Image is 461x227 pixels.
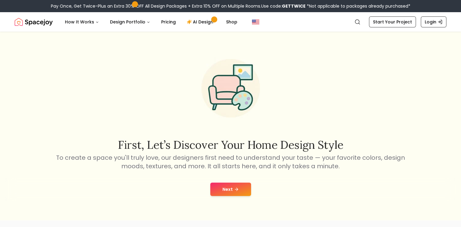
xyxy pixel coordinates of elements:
[55,139,406,151] h2: First, let’s discover your home design style
[252,18,259,26] img: United States
[55,153,406,170] p: To create a space you'll truly love, our designers first need to understand your taste — your fav...
[15,16,53,28] img: Spacejoy Logo
[369,16,416,27] a: Start Your Project
[51,3,410,9] div: Pay Once, Get Twice-Plus an Extra 30% OFF All Design Packages + Extra 10% OFF on Multiple Rooms.
[182,16,220,28] a: AI Design
[15,12,446,32] nav: Global
[15,16,53,28] a: Spacejoy
[60,16,104,28] button: How It Works
[306,3,410,9] span: *Not applicable to packages already purchased*
[221,16,242,28] a: Shop
[156,16,181,28] a: Pricing
[210,183,251,196] button: Next
[282,3,306,9] b: GETTWICE
[105,16,155,28] button: Design Portfolio
[60,16,242,28] nav: Main
[421,16,446,27] a: Login
[261,3,306,9] span: Use code:
[192,49,270,127] img: Start Style Quiz Illustration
